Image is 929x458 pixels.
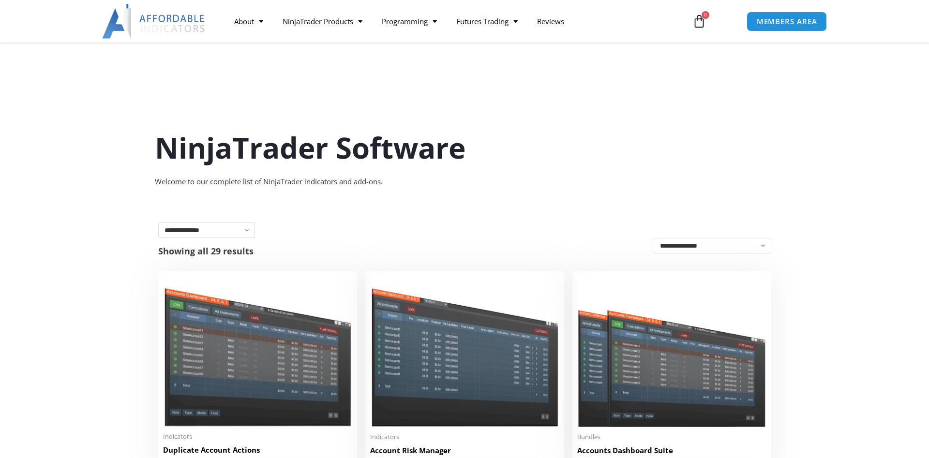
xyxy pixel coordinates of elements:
span: Indicators [370,433,559,441]
img: Accounts Dashboard Suite [577,276,766,427]
select: Shop order [654,238,771,253]
h2: Accounts Dashboard Suite [577,445,766,456]
a: Programming [372,10,447,32]
img: LogoAI | Affordable Indicators – NinjaTrader [102,4,206,39]
span: 0 [702,11,709,19]
span: MEMBERS AREA [757,18,817,25]
span: Indicators [163,432,352,441]
a: Futures Trading [447,10,527,32]
nav: Menu [225,10,681,32]
span: Bundles [577,433,766,441]
img: Account Risk Manager [370,276,559,427]
a: About [225,10,273,32]
p: Showing all 29 results [158,247,254,255]
a: MEMBERS AREA [747,12,827,31]
h1: NinjaTrader Software [155,127,774,168]
img: Duplicate Account Actions [163,276,352,427]
a: 0 [678,7,720,35]
a: NinjaTrader Products [273,10,372,32]
h2: Duplicate Account Actions [163,445,352,455]
div: Welcome to our complete list of NinjaTrader indicators and add-ons. [155,175,774,189]
h2: Account Risk Manager [370,445,559,456]
a: Reviews [527,10,574,32]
